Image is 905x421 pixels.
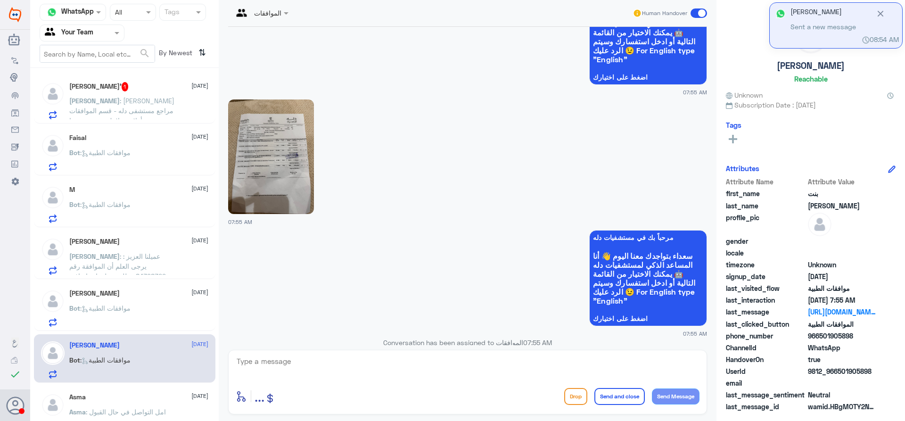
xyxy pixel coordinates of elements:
[808,272,876,281] span: 2025-09-21T04:54:16.949Z
[45,5,59,19] img: whatsapp.png
[9,7,21,22] img: Widebot Logo
[163,7,180,19] div: Tags
[41,134,65,157] img: defaultAdmin.png
[41,289,65,313] img: defaultAdmin.png
[69,149,80,157] span: Bot
[191,236,208,245] span: [DATE]
[683,330,707,338] span: 07:55 AM
[808,378,876,388] span: null
[726,366,806,376] span: UserId
[593,315,703,322] span: اضغط على اختيارك
[40,45,155,62] input: Search by Name, Local etc…
[808,319,876,329] span: الموافقات الطبية
[255,386,264,407] button: ...
[191,392,208,400] span: [DATE]
[726,248,806,258] span: locale
[726,100,896,110] span: Subscription Date : [DATE]
[191,82,208,90] span: [DATE]
[726,402,806,412] span: last_message_id
[808,213,831,236] img: defaultAdmin.png
[41,238,65,261] img: defaultAdmin.png
[228,338,707,347] p: Conversation has been assigned to الموافقات
[808,295,876,305] span: 2025-09-21T04:55:31.775Z
[191,184,208,193] span: [DATE]
[808,248,876,258] span: null
[80,200,131,208] span: : موافقات الطبية
[808,307,876,317] a: [URL][DOMAIN_NAME]
[41,82,65,106] img: defaultAdmin.png
[69,341,120,349] h5: بنت سعد
[69,97,120,105] span: [PERSON_NAME]
[726,177,806,187] span: Attribute Name
[69,408,86,416] span: Asma
[593,251,703,305] span: سعداء بتواجدك معنا اليوم 👋 أنا المساعد الذكي لمستشفيات دله 🤖 يمكنك الاختيار من القائمة التالية أو...
[191,288,208,297] span: [DATE]
[69,252,120,260] span: [PERSON_NAME]
[69,97,174,204] span: : [PERSON_NAME] مراجع مستشفى دله - قسم الموافقات - أهلا وسهلا بك يرجى تزويدنا بالمعلومات التالية ...
[69,134,86,142] h5: Faisal
[808,355,876,364] span: true
[86,408,166,416] span: : امل التواصل في حال القبول
[41,186,65,209] img: defaultAdmin.png
[790,22,856,32] span: Sent a new message
[523,338,552,347] span: 07:55 AM
[773,7,788,21] img: whatsapp.png
[726,319,806,329] span: last_clicked_button
[69,200,80,208] span: Bot
[122,82,129,91] span: 1
[593,234,703,241] span: مرحباً بك في مستشفيات دله
[255,388,264,404] span: ...
[45,26,59,40] img: yourTeam.svg
[726,307,806,317] span: last_message
[139,46,150,61] button: search
[726,272,806,281] span: signup_date
[726,164,759,173] h6: Attributes
[564,388,587,405] button: Drop
[69,289,120,297] h5: عبدالرحمن مساعد
[726,343,806,353] span: ChannelId
[726,189,806,198] span: first_name
[808,189,876,198] span: بنت
[69,82,129,91] h5: Abdullah Alnami’
[726,378,806,388] span: email
[41,341,65,365] img: defaultAdmin.png
[726,283,806,293] span: last_visited_flow
[652,388,699,404] button: Send Message
[191,132,208,141] span: [DATE]
[155,45,195,64] span: By Newest
[80,304,131,312] span: : موافقات الطبية
[642,9,687,17] span: Human Handover
[726,121,741,129] h6: Tags
[198,45,206,60] i: ⇅
[808,283,876,293] span: موافقات الطبية
[69,356,80,364] span: Bot
[6,396,24,414] button: Avatar
[594,388,645,405] button: Send and close
[808,366,876,376] span: 9812_966501905898
[726,260,806,270] span: timezone
[726,236,806,246] span: gender
[41,393,65,417] img: defaultAdmin.png
[191,340,208,348] span: [DATE]
[593,74,703,81] span: اضغط على اختيارك
[726,390,806,400] span: last_message_sentiment
[808,177,876,187] span: Attribute Value
[808,236,876,246] span: null
[726,295,806,305] span: last_interaction
[808,201,876,211] span: سعد
[726,355,806,364] span: HandoverOn
[80,149,131,157] span: : موافقات الطبية
[228,99,314,214] img: 811323778071092.jpg
[228,219,252,225] span: 07:55 AM
[790,7,856,21] p: [PERSON_NAME]
[69,238,120,246] h5: Ahmed
[808,343,876,353] span: 2
[794,74,828,83] h6: Reachable
[777,60,845,71] h5: [PERSON_NAME]
[683,88,707,96] span: 07:55 AM
[139,48,150,59] span: search
[69,186,75,194] h5: M
[593,10,703,64] span: سعداء بتواجدك معنا اليوم 👋 أنا المساعد الذكي لمستشفيات دله 🤖 يمكنك الاختيار من القائمة التالية أو...
[726,213,806,234] span: profile_pic
[808,390,876,400] span: 0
